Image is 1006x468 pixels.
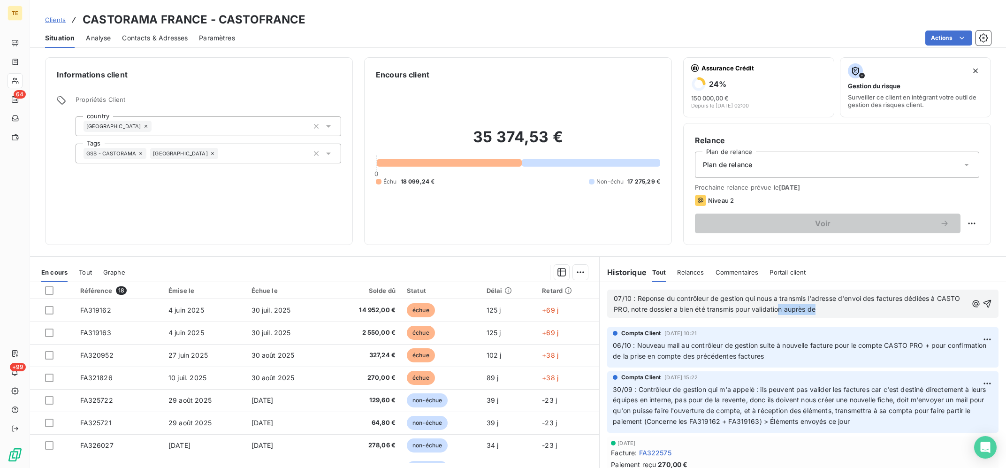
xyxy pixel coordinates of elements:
button: Voir [695,214,960,233]
span: échue [407,303,435,317]
span: [DATE] [779,184,800,191]
span: 4 juin 2025 [168,306,204,314]
span: Portail client [770,269,806,276]
span: FA326027 [80,441,114,449]
span: 125 j [487,329,501,337]
span: 278,06 € [334,441,396,450]
div: TE [8,6,23,21]
h3: CASTORAMA FRANCE - CASTOFRANCE [83,11,306,28]
span: 17 275,29 € [627,177,660,186]
span: Tout [79,269,92,276]
span: Situation [45,33,75,43]
span: [DATE] [251,396,274,404]
img: Logo LeanPay [8,447,23,462]
span: Facture : [611,448,637,458]
span: En cours [41,269,68,276]
span: 2 550,00 € [334,328,396,338]
input: Ajouter une valeur [218,149,226,158]
span: [GEOGRAPHIC_DATA] [153,151,208,156]
span: 150 000,00 € [691,94,729,102]
span: [DATE] [168,441,191,449]
span: +69 j [542,306,558,314]
span: FA325721 [80,419,112,427]
span: 270,00 € [334,373,396,383]
span: 34 j [487,441,499,449]
div: Solde dû [334,287,396,294]
span: Paramètres [199,33,235,43]
button: Actions [925,31,972,46]
span: Prochaine relance prévue le [695,184,979,191]
span: 30 août 2025 [251,351,295,359]
span: 30 août 2025 [251,374,295,382]
span: échue [407,326,435,340]
button: Assurance Crédit24%150 000,00 €Depuis le [DATE] 02:00 [683,57,834,117]
span: [DATE] [251,441,274,449]
span: Échu [383,177,397,186]
input: Ajouter une valeur [152,122,159,130]
a: Clients [45,15,66,24]
span: Surveiller ce client en intégrant votre outil de gestion des risques client. [848,93,983,108]
span: 129,60 € [334,396,396,405]
span: 89 j [487,374,499,382]
span: 125 j [487,306,501,314]
span: 64,80 € [334,418,396,428]
span: [GEOGRAPHIC_DATA] [86,123,141,129]
span: 06/10 : Nouveau mail au contrôleur de gestion suite à nouvelle facture pour le compte CASTO PRO +... [613,341,988,360]
span: 29 août 2025 [168,396,212,404]
span: [DATE] 10:21 [664,330,697,336]
span: Plan de relance [703,160,752,169]
div: Échue le [251,287,323,294]
div: Émise le [168,287,240,294]
span: 30 juil. 2025 [251,329,291,337]
span: FA322575 [639,448,671,458]
div: Open Intercom Messenger [974,436,997,459]
span: Relances [677,269,704,276]
span: Propriétés Client [76,96,341,109]
span: Voir [706,220,940,227]
span: Assurance Crédit [701,64,826,72]
span: FA319162 [80,306,111,314]
span: Tout [652,269,666,276]
span: Gestion du risque [848,82,900,90]
span: 327,24 € [334,351,396,360]
span: 0 [374,170,378,177]
div: Retard [542,287,594,294]
span: [DATE] [617,440,635,446]
div: Statut [407,287,475,294]
div: Délai [487,287,531,294]
span: [DATE] [251,419,274,427]
span: +99 [10,363,26,371]
span: Commentaires [716,269,759,276]
span: Graphe [103,269,125,276]
span: 102 j [487,351,502,359]
h2: 35 374,53 € [376,128,660,156]
span: Compta Client [621,329,661,338]
span: Compta Client [621,373,661,382]
span: FA319163 [80,329,111,337]
span: 30/09 : Contrôleur de gestion qui m'a appelé : ils peuvent pas valider les factures car c'est des... [613,385,988,426]
div: Référence [80,286,158,295]
span: 18 099,24 € [401,177,435,186]
span: Non-échu [596,177,624,186]
span: 07/10 : Réponse du contrôleur de gestion qui nous a transmis l'adresse d'envoi des factures dédié... [614,294,962,313]
span: Clients [45,16,66,23]
h6: Relance [695,135,979,146]
span: FA321826 [80,374,113,382]
button: Gestion du risqueSurveiller ce client en intégrant votre outil de gestion des risques client. [840,57,991,117]
span: échue [407,371,435,385]
span: +69 j [542,329,558,337]
span: 39 j [487,396,499,404]
h6: Informations client [57,69,341,80]
span: Analyse [86,33,111,43]
span: 14 952,00 € [334,306,396,315]
span: -23 j [542,396,557,404]
h6: Encours client [376,69,429,80]
span: +38 j [542,374,558,382]
span: 64 [14,90,26,99]
span: -23 j [542,419,557,427]
span: Contacts & Adresses [122,33,188,43]
h6: Historique [600,267,647,278]
span: non-échue [407,393,448,407]
span: [DATE] 15:22 [664,375,698,380]
h6: 24 % [709,79,726,89]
